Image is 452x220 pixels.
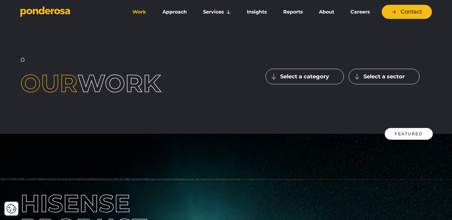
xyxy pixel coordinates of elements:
[20,69,77,98] span: Our
[382,5,432,19] a: Contact
[20,6,117,18] a: Go to homepage
[312,6,341,18] a: About
[6,203,17,214] img: Revisit consent button
[126,6,153,18] a: Work
[240,6,274,18] a: Insights
[265,69,344,84] button: Select a category
[196,6,238,18] a: Services
[276,6,310,18] a: Reports
[156,6,194,18] a: Approach
[344,6,377,18] a: Careers
[20,57,25,62] a: Home
[349,69,420,84] button: Select a sector
[20,71,187,95] h1: work
[385,128,433,140] div: Featured
[6,203,17,214] button: Cookie Settings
